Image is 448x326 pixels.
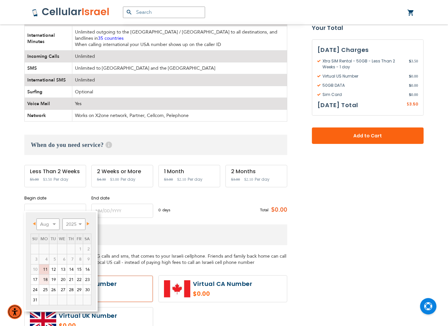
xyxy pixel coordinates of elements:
[25,26,72,51] td: International Minutes
[409,73,418,79] span: 0.00
[67,254,75,264] span: 7
[75,275,83,285] a: 22
[318,82,409,88] span: 50GB DATA
[49,285,57,295] a: 26
[32,7,110,17] img: Cellular Israel
[25,74,72,86] td: International SMS
[59,236,65,242] span: Wednesday
[231,169,282,175] div: 2 Months
[68,236,74,242] span: Thursday
[25,110,72,122] td: Network
[312,128,424,144] button: Add to Cart
[31,295,39,305] a: 31
[106,142,112,148] span: Help
[409,101,418,107] span: 3.50
[51,236,56,242] span: Tuesday
[31,254,39,264] span: 3
[409,82,418,88] span: 0.00
[62,219,85,230] select: Select year
[72,51,287,62] td: Unlimited
[318,58,409,70] span: Xtra SIM Rental - 50GB - Less Than 2 Weeks - 1 day
[312,23,424,33] strong: Your Total
[33,222,35,225] span: Prev
[318,100,358,110] h3: [DATE] Total
[98,35,124,41] a: 35 countries
[334,132,402,139] span: Add to Cart
[24,204,86,218] input: MM/DD/YYYY
[91,204,153,218] input: MM/DD/YYYY
[91,195,153,201] label: End date
[255,176,270,182] span: Per day
[39,254,49,264] span: 4
[83,285,91,295] a: 30
[31,285,39,295] a: 24
[58,265,67,274] a: 13
[409,73,411,79] span: $
[164,169,215,175] div: 1 Month
[318,92,409,98] span: Sim Card
[30,177,39,182] span: $5.00
[25,62,72,74] td: SMS
[409,82,411,88] span: $
[407,102,409,107] span: $
[24,135,287,155] h3: When do you need service?
[30,169,81,175] div: Less Than 2 Weeks
[8,305,22,319] div: Accessibility Menu
[244,177,253,182] span: $2.10
[72,26,287,51] td: Unlimited outgoing to the [GEOGRAPHIC_DATA] / [GEOGRAPHIC_DATA] to all destinations, and landline...
[40,236,48,242] span: Monday
[67,275,75,285] a: 21
[409,92,418,98] span: 0.00
[72,74,287,86] td: Unlimited
[43,177,52,182] span: $3.50
[25,98,72,110] td: Voice Mail
[39,285,49,295] a: 25
[39,265,49,274] a: 11
[49,265,57,274] a: 12
[58,285,67,295] a: 27
[83,275,91,285] a: 23
[58,254,67,264] span: 6
[67,265,75,274] a: 14
[72,62,287,74] td: Unlimited to [GEOGRAPHIC_DATA] and the [GEOGRAPHIC_DATA]
[31,220,39,228] a: Prev
[25,86,72,98] td: Surfing
[83,254,91,264] span: 9
[409,58,418,70] span: 3.50
[75,254,83,264] span: 8
[75,265,83,274] a: 15
[318,45,418,55] h3: [DATE] Charges
[75,244,83,254] span: 1
[83,220,91,228] a: Next
[162,207,170,213] span: days
[58,275,67,285] a: 20
[409,58,411,64] span: $
[49,254,57,264] span: 5
[83,265,91,274] a: 16
[318,73,409,79] span: Virtual US Number
[75,285,83,295] a: 29
[72,110,287,122] td: Works on X2one network, Partner, Cellcom, Pelephone
[72,98,287,110] td: Yes
[231,177,240,182] span: $3.00
[72,86,287,98] td: Optional
[87,222,89,225] span: Next
[49,275,57,285] a: 19
[164,177,173,182] span: $3.00
[260,207,269,213] span: Total
[31,275,39,285] a: 17
[97,177,106,182] span: $4.30
[36,219,59,230] select: Select month
[121,176,135,182] span: Per day
[25,51,72,62] td: Incoming Calls
[123,7,205,18] input: Search
[83,244,91,254] span: 2
[67,285,75,295] a: 28
[188,176,202,182] span: Per day
[158,207,162,213] span: 0
[32,236,37,242] span: Sunday
[54,176,68,182] span: Per day
[24,195,86,201] label: Begin date
[24,253,286,266] span: A local number with INCOMING calls and sms, that comes to your Israeli cellphone. Friends and fam...
[409,92,411,98] span: $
